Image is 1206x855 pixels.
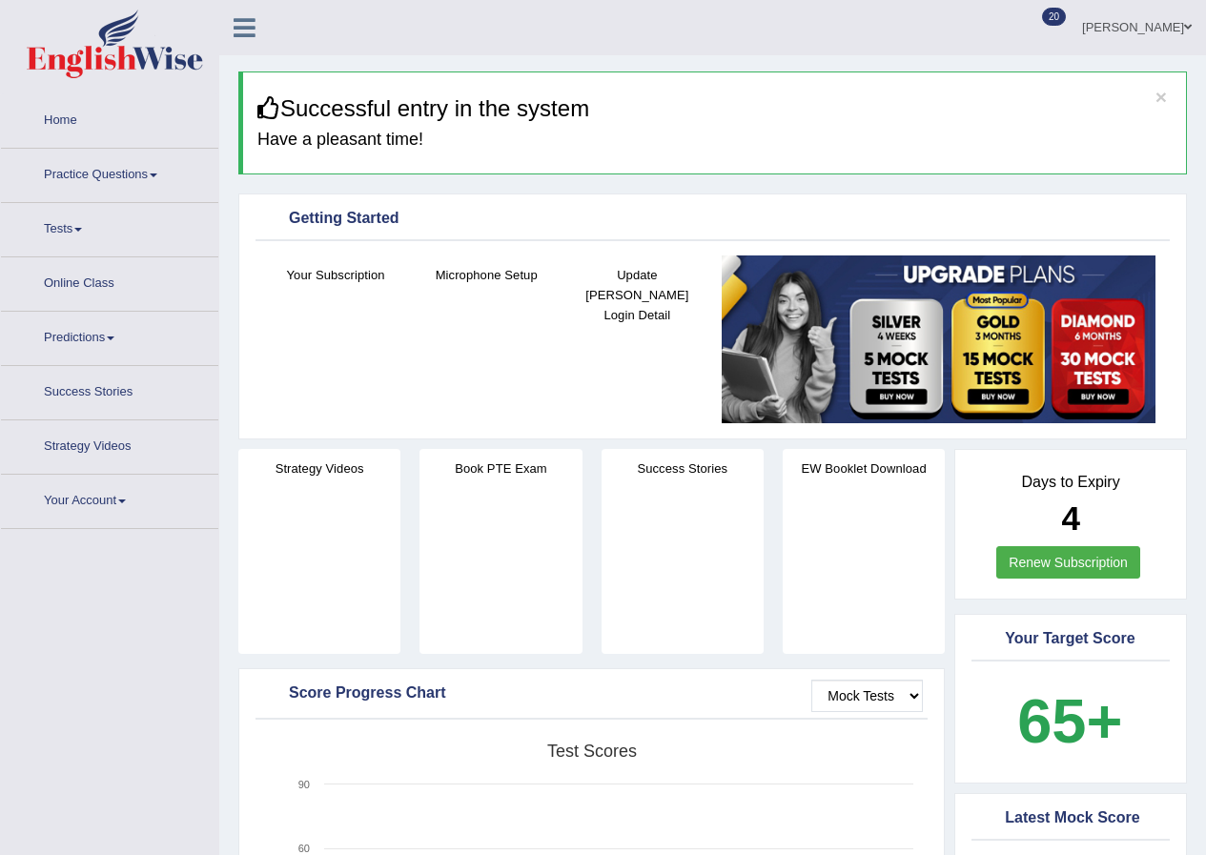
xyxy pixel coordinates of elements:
a: Success Stories [1,366,218,414]
div: Getting Started [260,205,1165,234]
button: × [1155,87,1167,107]
a: Tests [1,203,218,251]
div: Score Progress Chart [260,680,923,708]
a: Online Class [1,257,218,305]
text: 60 [298,843,310,854]
h4: Update [PERSON_NAME] Login Detail [571,265,703,325]
a: Strategy Videos [1,420,218,468]
div: Your Target Score [976,625,1165,654]
a: Renew Subscription [996,546,1140,579]
h4: Microphone Setup [420,265,552,285]
a: Practice Questions [1,149,218,196]
h4: Strategy Videos [238,458,400,478]
div: Latest Mock Score [976,804,1165,833]
img: small5.jpg [722,255,1155,423]
a: Home [1,94,218,142]
text: 90 [298,779,310,790]
h3: Successful entry in the system [257,96,1172,121]
b: 4 [1061,499,1079,537]
a: Your Account [1,475,218,522]
h4: Have a pleasant time! [257,131,1172,150]
h4: Your Subscription [270,265,401,285]
h4: Days to Expiry [976,474,1165,491]
h4: EW Booklet Download [783,458,945,478]
a: Predictions [1,312,218,359]
h4: Success Stories [602,458,764,478]
b: 65+ [1017,686,1122,756]
tspan: Test scores [547,742,637,761]
span: 20 [1042,8,1066,26]
h4: Book PTE Exam [419,458,582,478]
